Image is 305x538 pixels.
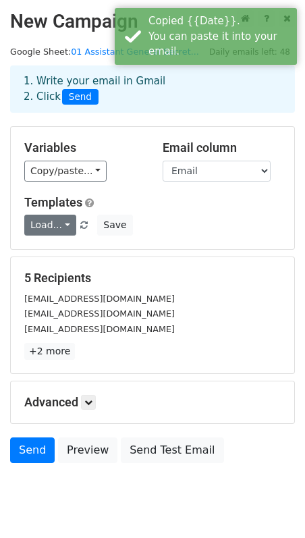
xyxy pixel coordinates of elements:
[163,140,281,155] h5: Email column
[24,308,175,319] small: [EMAIL_ADDRESS][DOMAIN_NAME]
[7,171,97,190] div: View my templates
[58,437,117,463] a: Preview
[10,47,199,57] small: Google Sheet:
[62,89,99,105] span: Send
[121,437,223,463] a: Send Test Email
[24,161,107,182] a: Copy/paste...
[24,195,82,209] a: Templates
[10,437,55,463] a: Send
[148,14,292,59] div: Copied {{Date}}. You can paste it into your email.
[24,294,175,304] small: [EMAIL_ADDRESS][DOMAIN_NAME]
[71,47,199,57] a: 01 Assistant General Secret...
[10,10,295,33] h2: New Campaign
[24,271,281,286] h5: 5 Recipients
[24,324,175,334] small: [EMAIL_ADDRESS][DOMAIN_NAME]
[24,395,281,410] h5: Advanced
[24,140,142,155] h5: Variables
[24,215,76,236] a: Load...
[13,74,292,105] div: 1. Write your email in Gmail 2. Click
[238,473,305,538] iframe: Chat Widget
[24,343,75,360] a: +2 more
[97,215,132,236] button: Save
